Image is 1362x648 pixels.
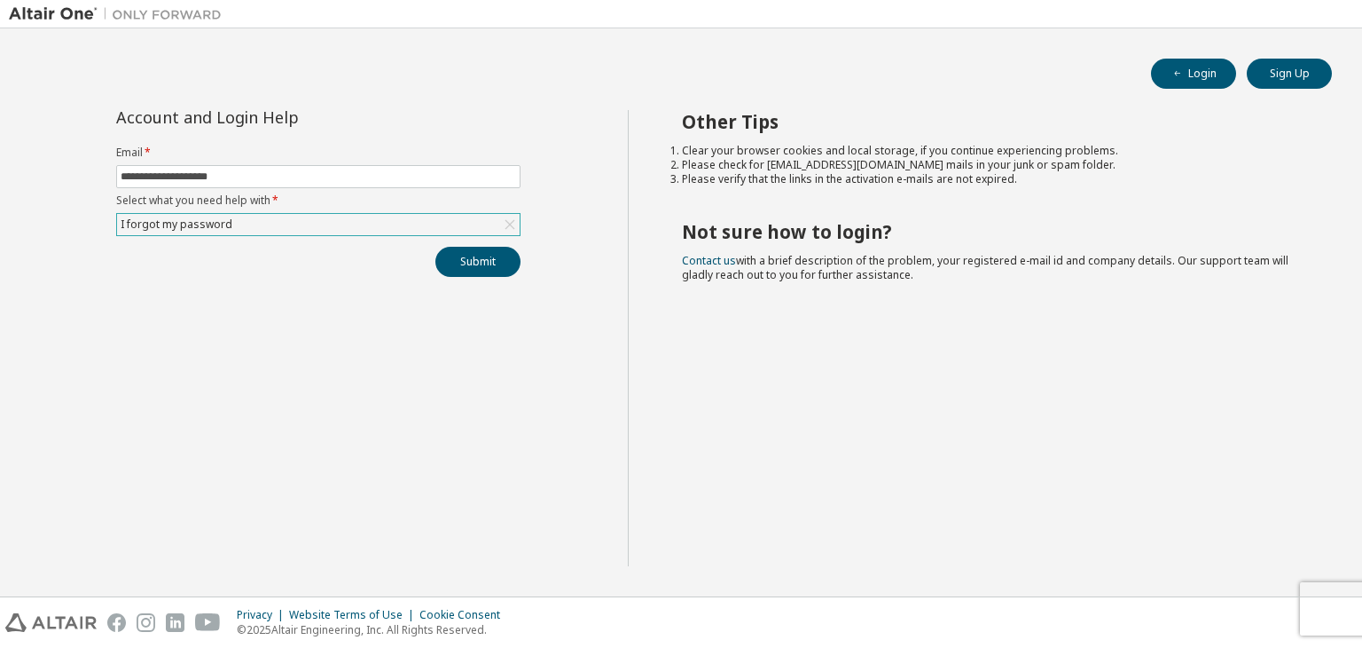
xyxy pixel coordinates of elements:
[682,220,1301,243] h2: Not sure how to login?
[682,253,736,268] a: Contact us
[682,158,1301,172] li: Please check for [EMAIL_ADDRESS][DOMAIN_NAME] mails in your junk or spam folder.
[419,608,511,622] div: Cookie Consent
[137,613,155,632] img: instagram.svg
[682,110,1301,133] h2: Other Tips
[237,608,289,622] div: Privacy
[107,613,126,632] img: facebook.svg
[195,613,221,632] img: youtube.svg
[166,613,184,632] img: linkedin.svg
[116,110,440,124] div: Account and Login Help
[116,194,521,208] label: Select what you need help with
[1247,59,1332,89] button: Sign Up
[5,613,97,632] img: altair_logo.svg
[116,146,521,160] label: Email
[9,5,231,23] img: Altair One
[118,215,235,234] div: I forgot my password
[682,253,1288,282] span: with a brief description of the problem, your registered e-mail id and company details. Our suppo...
[289,608,419,622] div: Website Terms of Use
[117,214,520,235] div: I forgot my password
[435,247,521,277] button: Submit
[1151,59,1236,89] button: Login
[237,622,511,637] p: © 2025 Altair Engineering, Inc. All Rights Reserved.
[682,144,1301,158] li: Clear your browser cookies and local storage, if you continue experiencing problems.
[682,172,1301,186] li: Please verify that the links in the activation e-mails are not expired.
